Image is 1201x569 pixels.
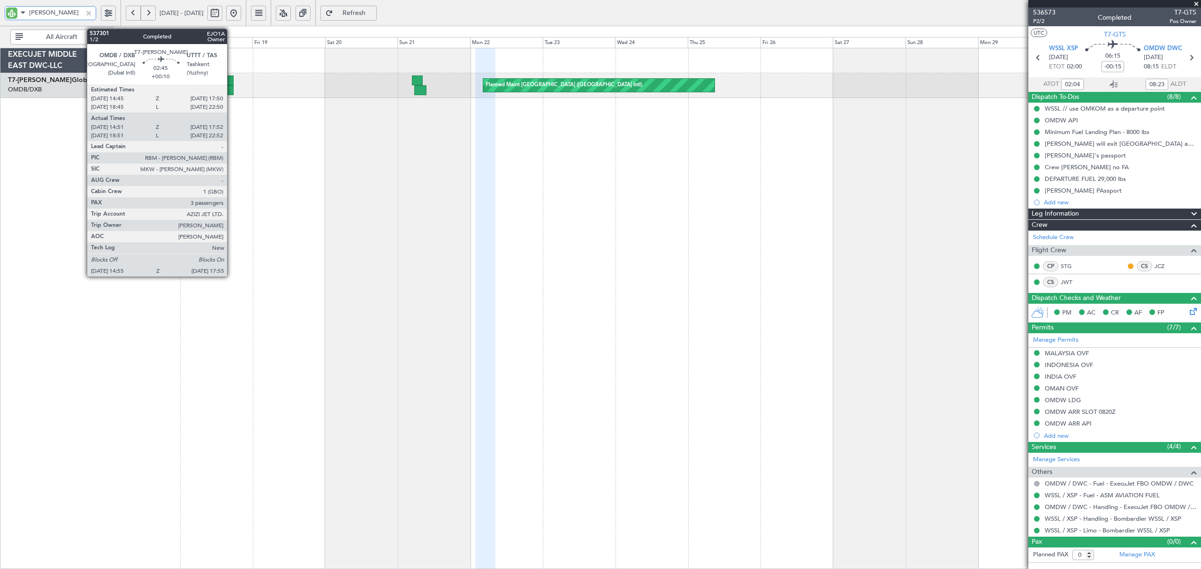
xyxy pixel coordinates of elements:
[905,37,978,48] div: Sun 28
[1049,44,1078,53] span: WSSL XSP
[1167,537,1181,547] span: (0/0)
[1146,79,1168,90] input: --:--
[1067,62,1082,72] span: 02:00
[1045,408,1116,416] div: OMDW ARR SLOT 0820Z
[1032,245,1066,256] span: Flight Crew
[8,77,110,83] a: T7-[PERSON_NAME]Global 6000
[1049,62,1064,72] span: ETOT
[325,37,398,48] div: Sat 20
[1045,163,1129,171] div: Crew [PERSON_NAME] no FA
[1045,503,1196,511] a: OMDW / DWC - Handling - ExecuJet FBO OMDW / DWC
[1105,52,1120,61] span: 06:15
[1045,140,1196,148] div: [PERSON_NAME] will exit [GEOGRAPHIC_DATA] as crew and enter [GEOGRAPHIC_DATA] as Pax.
[1167,92,1181,102] span: (8/8)
[1033,550,1068,560] label: Planned PAX
[1061,278,1082,286] a: JWT
[760,37,833,48] div: Fri 26
[833,37,905,48] div: Sat 27
[1104,30,1126,39] span: T7-GTS
[1087,308,1095,318] span: AC
[1033,7,1056,17] span: 536573
[1032,467,1052,478] span: Others
[1033,233,1074,242] a: Schedule Crew
[688,37,760,48] div: Thu 25
[1044,432,1196,440] div: Add new
[397,37,470,48] div: Sun 21
[1157,308,1164,318] span: FP
[978,37,1051,48] div: Mon 29
[1119,550,1155,560] a: Manage PAX
[180,37,252,48] div: Thu 18
[160,9,204,17] span: [DATE] - [DATE]
[1144,62,1159,72] span: 08:15
[1045,349,1089,357] div: MALAYSIA OVF
[486,78,642,92] div: Planned Maint [GEOGRAPHIC_DATA] ([GEOGRAPHIC_DATA] Intl)
[1111,308,1119,318] span: CR
[1032,322,1054,333] span: Permits
[29,6,82,20] input: A/C (Reg. or Type)
[1045,175,1126,183] div: DEPARTURE FUEL 29,000 lbs
[1032,220,1048,231] span: Crew
[1167,322,1181,332] span: (7/7)
[1044,198,1196,206] div: Add new
[1045,419,1092,427] div: OMDW ARR API
[1062,308,1072,318] span: PM
[1045,479,1193,487] a: OMDW / DWC - Fuel - ExecuJet FBO OMDW / DWC
[1033,336,1079,345] a: Manage Permits
[1045,396,1081,404] div: OMDW LDG
[1144,44,1182,53] span: OMDW DWC
[1033,455,1080,464] a: Manage Services
[335,10,373,16] span: Refresh
[1032,537,1042,547] span: Pax
[1137,261,1152,271] div: CS
[1032,293,1121,304] span: Dispatch Checks and Weather
[1045,384,1079,392] div: OMAN OVF
[543,37,616,48] div: Tue 23
[1045,526,1170,534] a: WSSL / XSP - Limo - Bombardier WSSL / XSP
[470,37,543,48] div: Mon 22
[1045,187,1122,195] div: [PERSON_NAME] PAssport
[1045,128,1149,136] div: Minimum Fuel Landing Plan - 8000 lbs
[1045,373,1076,381] div: INDIA OVF
[1098,13,1132,22] div: Completed
[1155,262,1176,270] a: JCZ
[1167,442,1181,451] span: (4/4)
[1049,53,1068,62] span: [DATE]
[1043,80,1059,89] span: ATOT
[1170,7,1196,17] span: T7-GTS
[1045,116,1078,124] div: OMDW API
[8,85,42,94] a: OMDB/DXB
[1043,261,1058,271] div: CP
[615,37,688,48] div: Wed 24
[8,77,72,83] span: T7-[PERSON_NAME]
[10,30,102,45] button: All Aircraft
[1061,79,1084,90] input: --:--
[1171,80,1186,89] span: ALDT
[1043,277,1058,287] div: CS
[1032,92,1079,103] span: Dispatch To-Dos
[107,37,180,48] div: Wed 17
[1061,262,1082,270] a: STG
[114,28,130,36] div: [DATE]
[1033,17,1056,25] span: P2/2
[1170,17,1196,25] span: Pos Owner
[252,37,325,48] div: Fri 19
[1045,361,1093,369] div: INDONESIA OVF
[320,6,377,21] button: Refresh
[1032,442,1056,453] span: Services
[1045,151,1126,159] div: [PERSON_NAME]'s passport
[1045,491,1160,499] a: WSSL / XSP - Fuel - ASM AVIATION FUEL
[1045,515,1181,523] a: WSSL / XSP - Handling - Bombardier WSSL / XSP
[1144,53,1163,62] span: [DATE]
[1134,308,1142,318] span: AF
[1031,29,1047,37] button: UTC
[1032,209,1079,219] span: Leg Information
[1161,62,1176,72] span: ELDT
[25,34,99,40] span: All Aircraft
[1045,105,1165,112] div: WSSL // use OMKOM as a departure point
